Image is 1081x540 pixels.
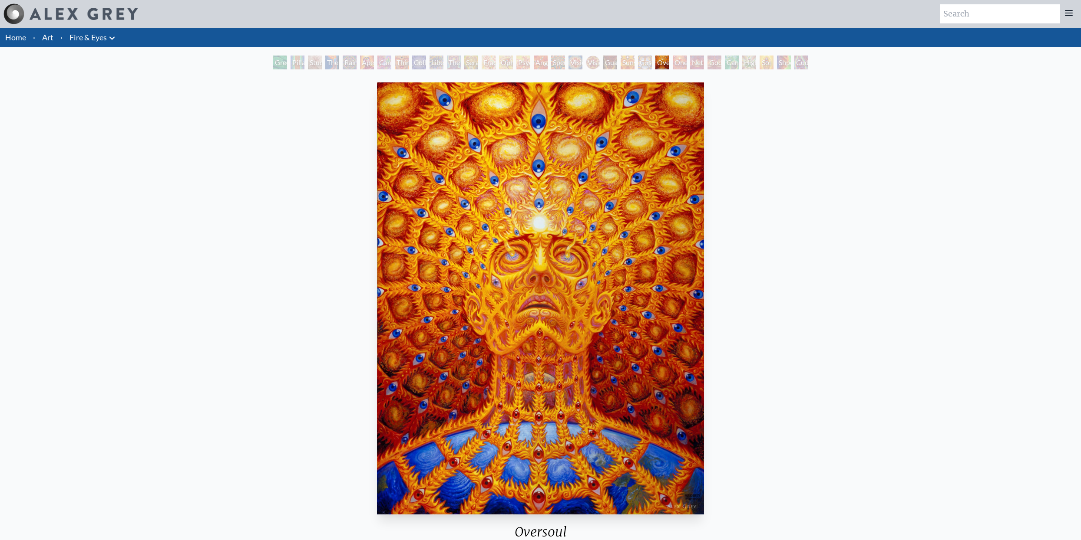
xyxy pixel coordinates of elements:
a: Fire & Eyes [69,31,107,43]
div: Cuddle [794,56,808,69]
li: · [30,28,39,47]
input: Search [940,4,1060,23]
div: Seraphic Transport Docking on the Third Eye [464,56,478,69]
div: Ophanic Eyelash [499,56,513,69]
div: Sunyata [621,56,635,69]
div: Net of Being [690,56,704,69]
div: Higher Vision [742,56,756,69]
div: Liberation Through Seeing [430,56,443,69]
div: The Torch [325,56,339,69]
div: Angel Skin [534,56,548,69]
div: Green Hand [273,56,287,69]
div: Psychomicrograph of a Fractal Paisley Cherub Feather Tip [516,56,530,69]
div: Collective Vision [412,56,426,69]
div: One [673,56,687,69]
div: Rainbow Eye Ripple [343,56,357,69]
div: Godself [707,56,721,69]
div: Shpongled [777,56,791,69]
div: Study for the Great Turn [308,56,322,69]
li: · [57,28,66,47]
a: Art [42,31,53,43]
div: Oversoul [655,56,669,69]
div: Guardian of Infinite Vision [603,56,617,69]
div: Cosmic Elf [638,56,652,69]
div: Vision Crystal Tondo [586,56,600,69]
div: Fractal Eyes [482,56,496,69]
div: Sol Invictus [760,56,774,69]
img: Oversoul-1999-Alex-Grey-watermarked.jpg [377,82,704,514]
div: Vision Crystal [569,56,582,69]
div: Third Eye Tears of Joy [395,56,409,69]
div: The Seer [447,56,461,69]
div: Spectral Lotus [551,56,565,69]
div: Cannabis Sutra [377,56,391,69]
div: Aperture [360,56,374,69]
div: Cannafist [725,56,739,69]
a: Home [5,33,26,42]
div: Pillar of Awareness [291,56,304,69]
